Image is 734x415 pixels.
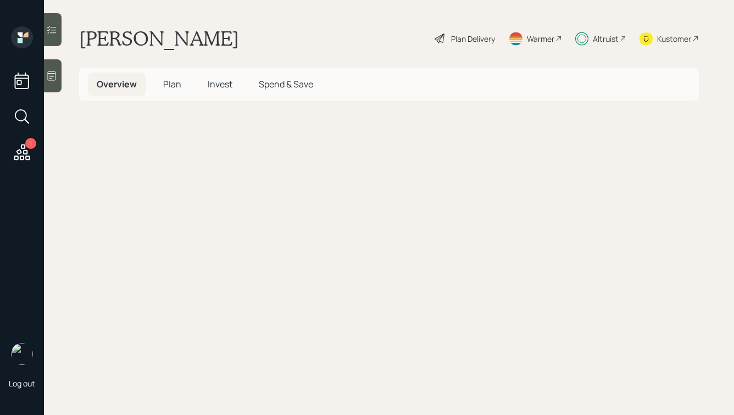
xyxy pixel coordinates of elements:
[79,26,239,51] h1: [PERSON_NAME]
[657,33,691,45] div: Kustomer
[11,343,33,365] img: hunter_neumayer.jpg
[97,78,137,90] span: Overview
[25,138,36,149] div: 1
[259,78,313,90] span: Spend & Save
[163,78,181,90] span: Plan
[593,33,619,45] div: Altruist
[527,33,554,45] div: Warmer
[451,33,495,45] div: Plan Delivery
[208,78,232,90] span: Invest
[9,378,35,389] div: Log out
